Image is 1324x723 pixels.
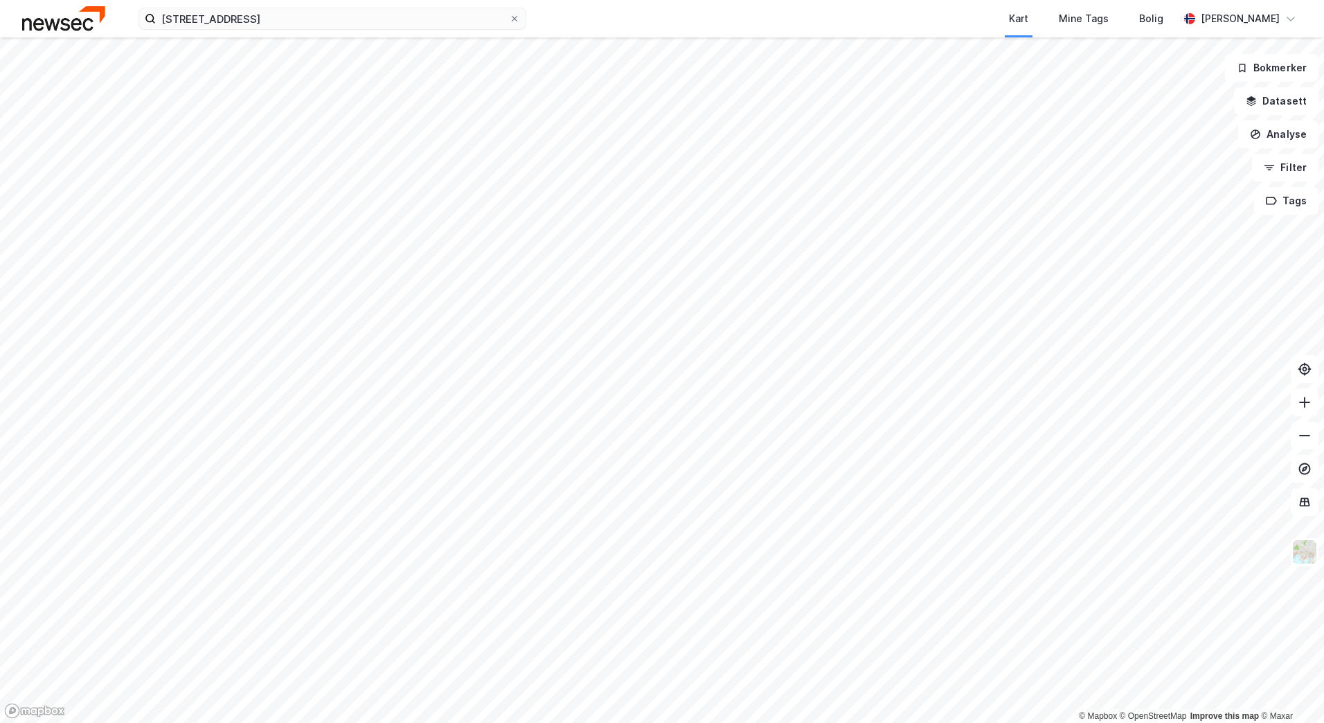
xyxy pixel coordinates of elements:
[1190,711,1259,721] a: Improve this map
[22,6,105,30] img: newsec-logo.f6e21ccffca1b3a03d2d.png
[4,703,65,719] a: Mapbox homepage
[1120,711,1187,721] a: OpenStreetMap
[1139,10,1163,27] div: Bolig
[1252,154,1318,181] button: Filter
[1291,539,1318,565] img: Z
[1059,10,1109,27] div: Mine Tags
[156,8,509,29] input: Søk på adresse, matrikkel, gårdeiere, leietakere eller personer
[1225,54,1318,82] button: Bokmerker
[1201,10,1280,27] div: [PERSON_NAME]
[1234,87,1318,115] button: Datasett
[1255,657,1324,723] iframe: Chat Widget
[1254,187,1318,215] button: Tags
[1238,120,1318,148] button: Analyse
[1079,711,1117,721] a: Mapbox
[1255,657,1324,723] div: Kontrollprogram for chat
[1009,10,1028,27] div: Kart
